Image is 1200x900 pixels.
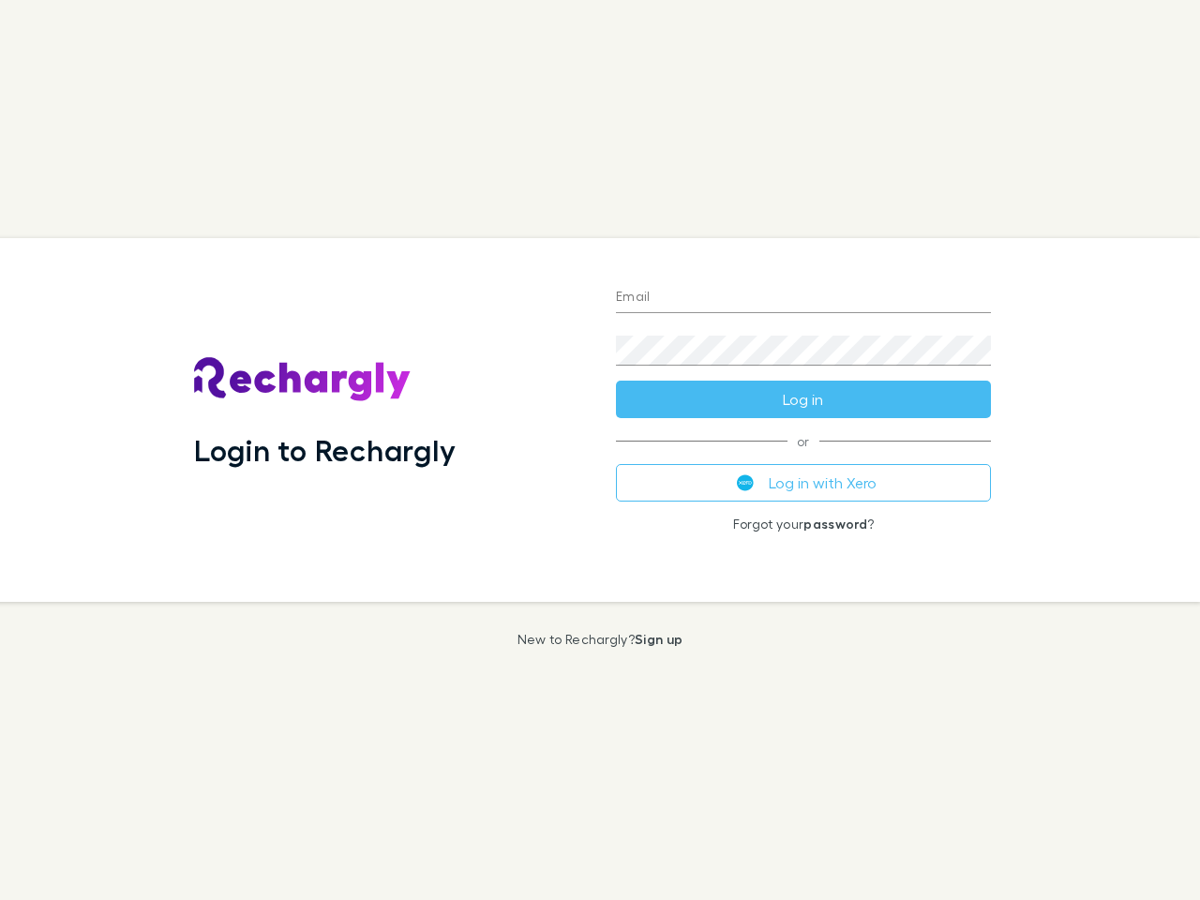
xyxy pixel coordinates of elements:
h1: Login to Rechargly [194,432,456,468]
a: Sign up [635,631,682,647]
p: New to Rechargly? [517,632,683,647]
a: password [803,516,867,532]
button: Log in with Xero [616,464,991,502]
span: or [616,441,991,442]
p: Forgot your ? [616,517,991,532]
button: Log in [616,381,991,418]
img: Rechargly's Logo [194,357,412,402]
img: Xero's logo [737,474,754,491]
